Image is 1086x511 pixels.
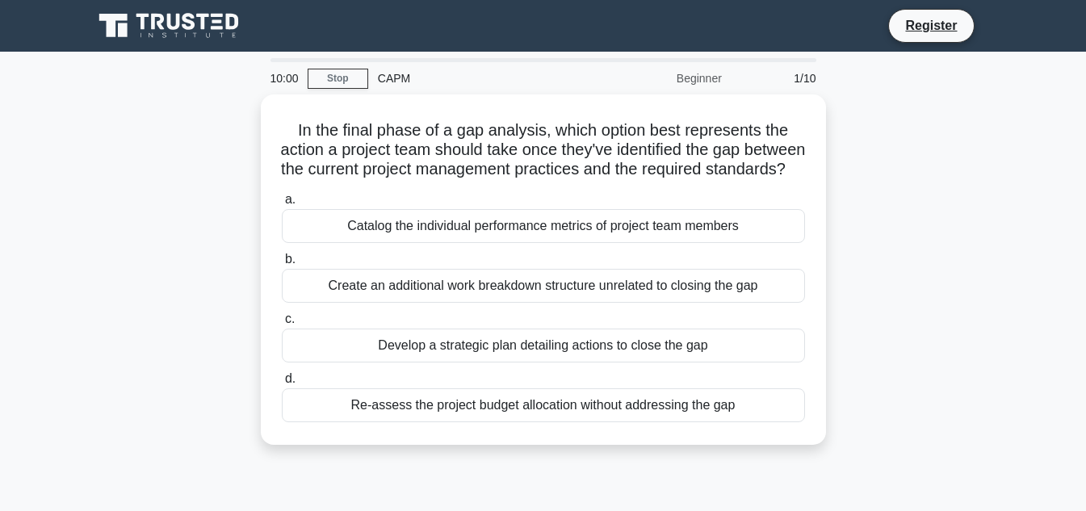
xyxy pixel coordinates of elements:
div: 10:00 [261,62,308,94]
a: Register [895,15,966,36]
div: Re-assess the project budget allocation without addressing the gap [282,388,805,422]
div: 1/10 [732,62,826,94]
span: c. [285,312,295,325]
div: CAPM [368,62,590,94]
span: a. [285,192,296,206]
h5: In the final phase of a gap analysis, which option best represents the action a project team shou... [280,120,807,180]
span: d. [285,371,296,385]
a: Stop [308,69,368,89]
div: Develop a strategic plan detailing actions to close the gap [282,329,805,362]
div: Catalog the individual performance metrics of project team members [282,209,805,243]
div: Beginner [590,62,732,94]
span: b. [285,252,296,266]
div: Create an additional work breakdown structure unrelated to closing the gap [282,269,805,303]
